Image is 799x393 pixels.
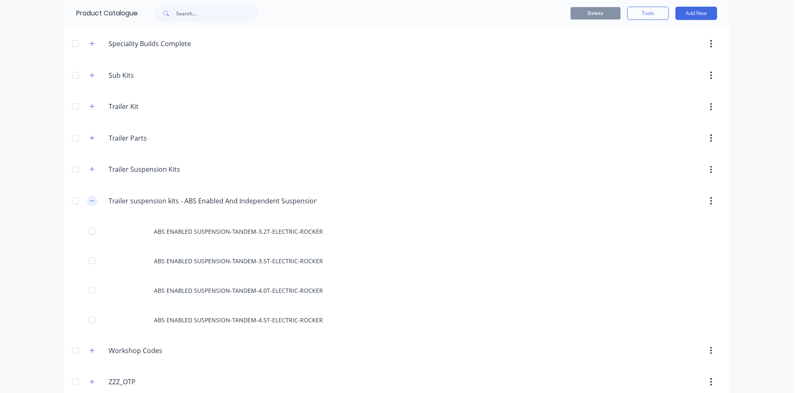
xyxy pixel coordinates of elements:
input: Enter category name [109,133,207,143]
input: Enter category name [109,70,207,80]
button: Tools [627,7,669,20]
input: Enter category name [109,39,207,49]
div: ABS ENABLED SUSPENSION-TANDEM-4.0T-ELECTRIC-ROCKER [64,276,730,305]
button: Add New [675,7,717,20]
button: Delete [571,7,620,20]
div: ABS ENABLED SUSPENSION-TANDEM-4.5T-ELECTRIC-ROCKER [64,305,730,335]
input: Enter category name [109,377,207,387]
div: ABS ENABLED SUSPENSION-TANDEM-3.5T-ELECTRIC-ROCKER [64,246,730,276]
div: ABS ENABLED SUSPENSION-TANDEM-3.2T-ELECTRIC-ROCKER [64,217,730,246]
input: Search... [176,5,258,22]
input: Enter category name [109,346,207,356]
input: Enter category name [109,101,207,111]
input: Enter category name [109,164,207,174]
input: Enter category name [109,196,317,206]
